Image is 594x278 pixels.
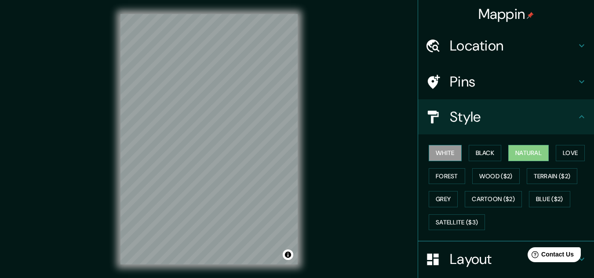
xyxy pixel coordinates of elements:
h4: Location [450,37,576,54]
button: Love [556,145,585,161]
div: Style [418,99,594,134]
div: Pins [418,64,594,99]
h4: Layout [450,250,576,268]
button: Grey [429,191,458,207]
button: Satellite ($3) [429,214,485,231]
button: Cartoon ($2) [465,191,522,207]
img: pin-icon.png [527,12,534,19]
iframe: Help widget launcher [516,244,584,268]
canvas: Map [120,14,298,264]
button: Black [469,145,502,161]
button: Natural [508,145,549,161]
button: White [429,145,462,161]
button: Forest [429,168,465,184]
h4: Style [450,108,576,126]
button: Terrain ($2) [527,168,578,184]
div: Layout [418,242,594,277]
div: Location [418,28,594,63]
button: Toggle attribution [283,249,293,260]
h4: Mappin [478,5,534,23]
button: Blue ($2) [529,191,570,207]
button: Wood ($2) [472,168,520,184]
h4: Pins [450,73,576,90]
